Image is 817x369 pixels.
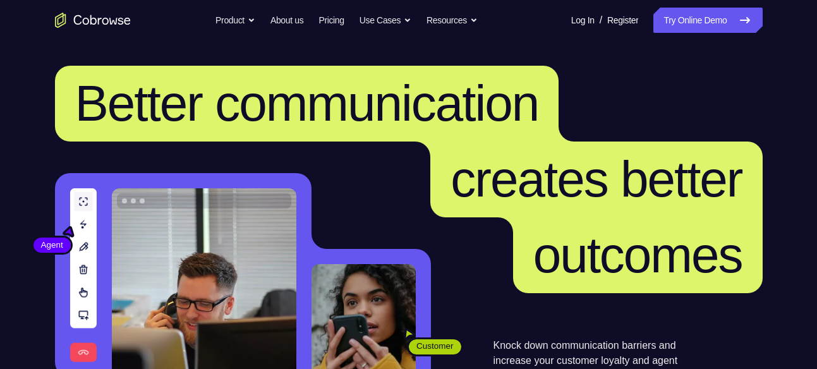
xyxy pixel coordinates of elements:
[360,8,411,33] button: Use Cases
[607,8,638,33] a: Register
[270,8,303,33] a: About us
[451,151,742,207] span: creates better
[55,13,131,28] a: Go to the home page
[318,8,344,33] a: Pricing
[600,13,602,28] span: /
[571,8,595,33] a: Log In
[75,75,539,131] span: Better communication
[427,8,478,33] button: Resources
[653,8,762,33] a: Try Online Demo
[215,8,255,33] button: Product
[533,227,742,283] span: outcomes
